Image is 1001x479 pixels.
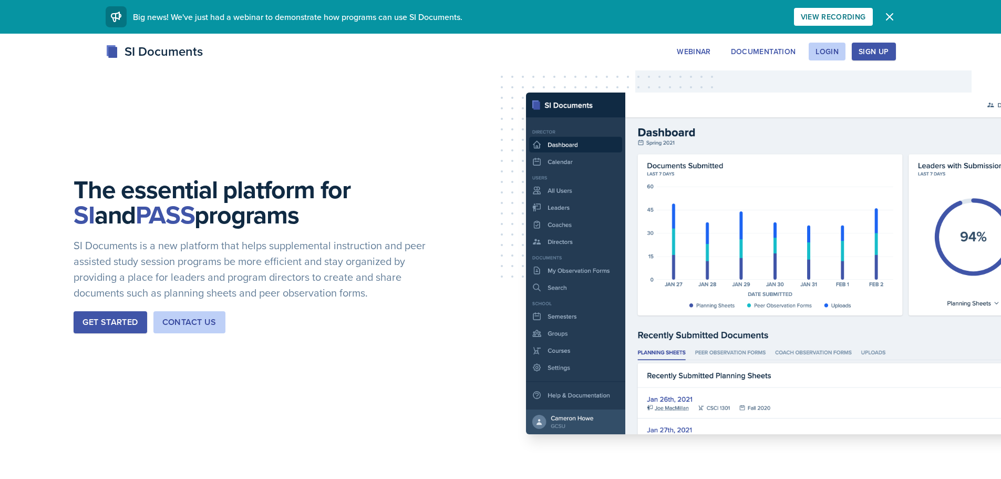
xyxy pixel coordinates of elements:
[731,47,796,56] div: Documentation
[809,43,845,60] button: Login
[82,316,138,329] div: Get Started
[801,13,866,21] div: View Recording
[133,11,462,23] span: Big news! We've just had a webinar to demonstrate how programs can use SI Documents.
[816,47,839,56] div: Login
[794,8,873,26] button: View Recording
[153,311,225,333] button: Contact Us
[670,43,717,60] button: Webinar
[852,43,895,60] button: Sign Up
[724,43,803,60] button: Documentation
[74,311,147,333] button: Get Started
[162,316,216,329] div: Contact Us
[859,47,889,56] div: Sign Up
[677,47,710,56] div: Webinar
[106,42,203,61] div: SI Documents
